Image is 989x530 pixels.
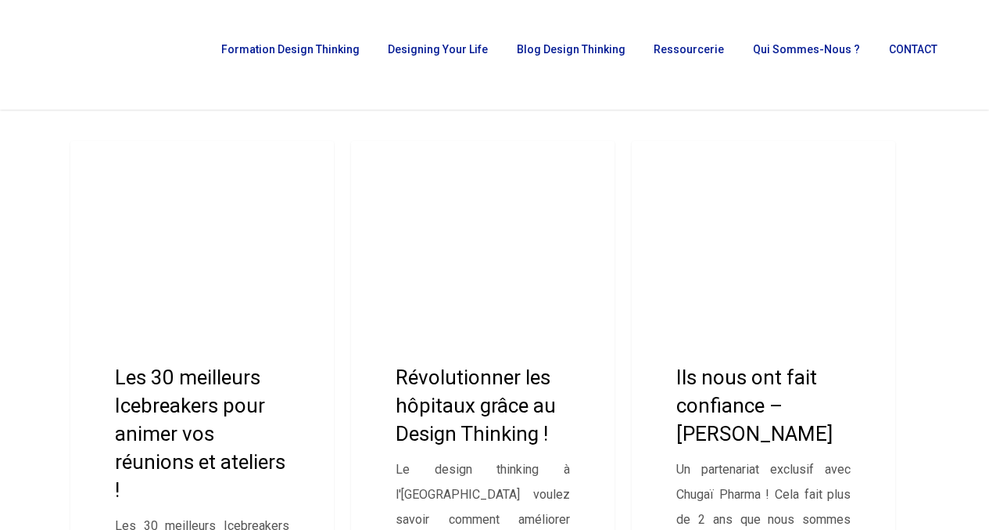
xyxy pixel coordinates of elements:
[388,43,488,56] span: Designing Your Life
[380,44,493,66] a: Designing Your Life
[881,44,944,66] a: CONTACT
[654,43,724,56] span: Ressourcerie
[647,157,729,175] a: Partenariat
[213,44,364,66] a: Formation Design Thinking
[889,43,937,56] span: CONTACT
[646,44,729,66] a: Ressourcerie
[753,43,860,56] span: Qui sommes-nous ?
[221,43,360,56] span: Formation Design Thinking
[745,44,865,66] a: Qui sommes-nous ?
[22,23,187,86] img: French Future Academy
[517,43,625,56] span: Blog Design Thinking
[86,157,188,175] a: Etudes de cas
[367,157,469,175] a: Etudes de cas
[509,44,630,66] a: Blog Design Thinking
